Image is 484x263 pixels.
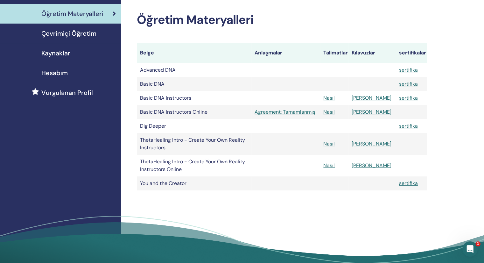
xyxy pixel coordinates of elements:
[475,241,480,246] span: 1
[399,67,418,73] a: sertifika
[137,119,251,133] td: Dig Deeper
[41,9,103,18] span: Öğretim Materyalleri
[399,95,418,101] a: sertifika
[137,13,427,27] h2: Öğretim Materyalleri
[462,241,478,257] iframe: Intercom live chat
[352,140,391,147] a: [PERSON_NAME]
[255,108,317,116] a: Agreement: Tamamlanmış
[137,133,251,155] td: ThetaHealing Intro - Create Your Own Reality Instructors
[41,88,93,97] span: Vurgulanan Profil
[137,155,251,176] td: ThetaHealing Intro - Create Your Own Reality Instructors Online
[348,43,396,63] th: Kılavuzlar
[399,123,418,129] a: sertifika
[137,176,251,190] td: You and the Creator
[352,95,391,101] a: [PERSON_NAME]
[323,162,335,169] a: Nasıl
[137,105,251,119] td: Basic DNA Instructors Online
[399,180,418,187] a: sertifika
[323,95,335,101] a: Nasıl
[251,43,320,63] th: Anlaşmalar
[137,43,251,63] th: Belge
[41,68,68,78] span: Hesabım
[137,77,251,91] td: Basic DNA
[320,43,348,63] th: Talimatlar
[396,43,427,63] th: sertifikalar
[137,91,251,105] td: Basic DNA Instructors
[352,109,391,115] a: [PERSON_NAME]
[137,63,251,77] td: Advanced DNA
[352,162,391,169] a: [PERSON_NAME]
[41,29,96,38] span: Çevrimiçi Öğretim
[399,81,418,87] a: sertifika
[323,109,335,115] a: Nasıl
[323,140,335,147] a: Nasıl
[41,48,70,58] span: Kaynaklar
